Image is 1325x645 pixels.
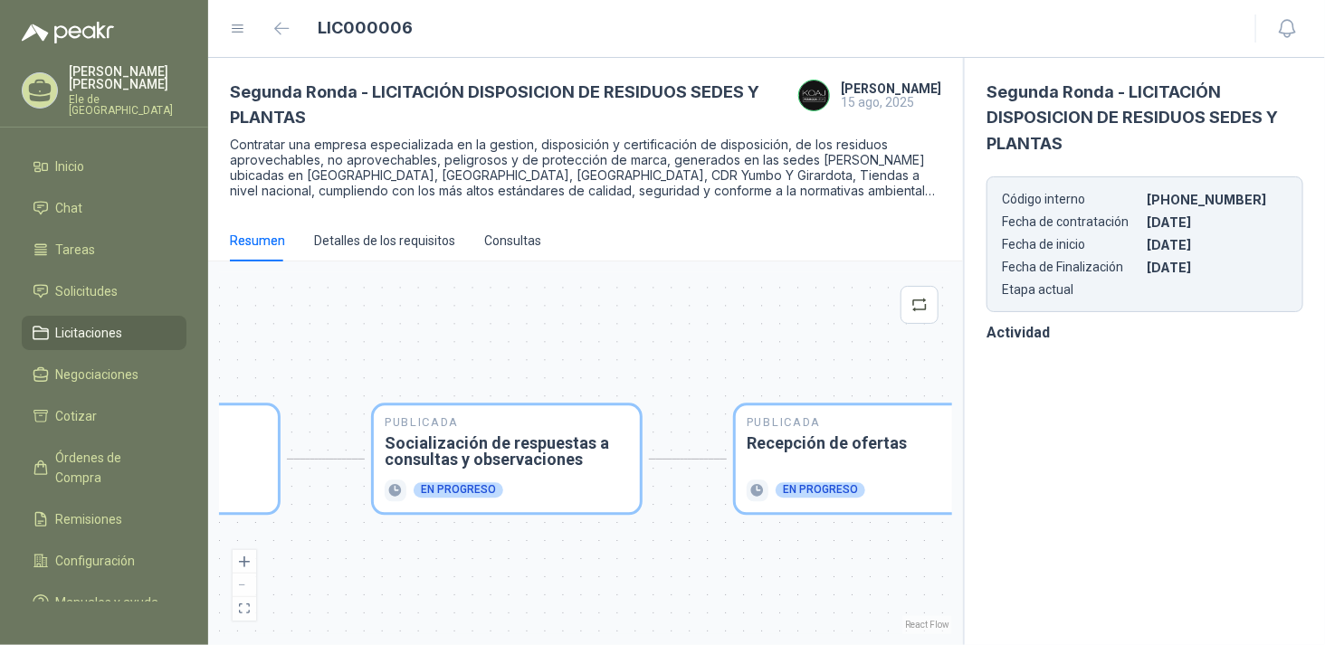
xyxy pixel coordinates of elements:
[414,483,503,498] div: En progreso
[56,509,123,529] span: Remisiones
[1147,192,1288,207] p: [PHONE_NUMBER]
[56,406,98,426] span: Cotizar
[484,231,541,251] div: Consultas
[56,323,123,343] span: Licitaciones
[374,405,640,512] div: PublicadaSocialización de respuestas a consultas y observacionesEn progreso
[22,232,186,267] a: Tareas
[233,550,256,574] button: zoom in
[56,240,96,260] span: Tareas
[747,416,991,428] p: Publicada
[22,316,186,350] a: Licitaciones
[22,585,186,620] a: Manuales y ayuda
[1002,260,1143,275] p: Fecha de Finalización
[22,22,114,43] img: Logo peakr
[22,502,186,536] a: Remisiones
[22,399,186,433] a: Cotizar
[736,405,1002,512] div: PublicadaRecepción de ofertasEn progreso
[230,80,798,131] h3: Segunda Ronda - LICITACIÓN DISPOSICION DE RESIDUOS SEDES Y PLANTAS
[905,620,949,630] a: React Flow attribution
[747,435,991,451] h3: Recepción de ofertas
[385,435,629,468] h3: Socialización de respuestas a consultas y observaciones
[56,157,85,176] span: Inicio
[22,149,186,184] a: Inicio
[56,198,83,218] span: Chat
[1002,214,1143,230] p: Fecha de contratación
[987,321,1303,344] h3: Actividad
[230,137,941,198] p: Contratar una empresa especializada en la gestion, disposición y certificación de disposición, de...
[56,281,119,301] span: Solicitudes
[1002,282,1143,297] p: Etapa actual
[901,286,939,324] button: retweet
[1147,214,1288,230] p: [DATE]
[69,94,186,116] p: Ele de [GEOGRAPHIC_DATA]
[1147,260,1288,275] p: [DATE]
[56,448,169,488] span: Órdenes de Compra
[799,81,829,110] img: Company Logo
[12,405,278,512] div: PublicadaRecepción de consultas y observaciones
[987,80,1303,157] h3: Segunda Ronda - LICITACIÓN DISPOSICION DE RESIDUOS SEDES Y PLANTAS
[22,441,186,495] a: Órdenes de Compra
[230,231,285,251] div: Resumen
[1002,237,1143,252] p: Fecha de inicio
[841,95,941,109] p: 15 ago, 2025
[385,416,629,428] p: Publicada
[233,574,256,597] button: zoom out
[22,191,186,225] a: Chat
[1002,192,1143,207] p: Código interno
[22,274,186,308] a: Solicitudes
[22,544,186,578] a: Configuración
[841,82,941,95] h4: [PERSON_NAME]
[56,593,159,612] span: Manuales y ayuda
[233,597,256,621] button: fit view
[22,357,186,392] a: Negociaciones
[56,365,139,384] span: Negociaciones
[314,231,455,251] div: Detalles de los requisitos
[56,551,136,571] span: Configuración
[69,65,186,90] p: [PERSON_NAME] [PERSON_NAME]
[776,483,865,498] div: En progreso
[1147,237,1288,252] p: [DATE]
[233,550,256,621] div: React Flow controls
[319,15,414,41] h1: LIC000006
